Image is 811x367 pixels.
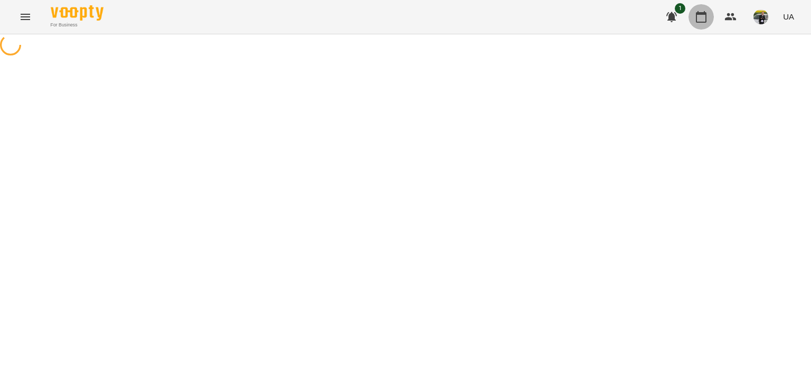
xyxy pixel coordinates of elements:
span: 1 [675,3,685,14]
span: UA [783,11,794,22]
span: For Business [51,22,103,29]
button: UA [779,7,798,26]
button: Menu [13,4,38,30]
img: Voopty Logo [51,5,103,21]
img: a92d573242819302f0c564e2a9a4b79e.jpg [753,10,768,24]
